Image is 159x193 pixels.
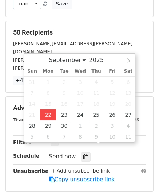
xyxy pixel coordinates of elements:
[56,120,72,131] span: September 30, 2025
[13,41,132,55] small: [PERSON_NAME][EMAIL_ADDRESS][PERSON_NAME][DOMAIN_NAME]
[72,98,88,109] span: September 17, 2025
[120,131,136,142] span: October 11, 2025
[56,87,72,98] span: September 9, 2025
[88,131,104,142] span: October 9, 2025
[72,76,88,87] span: September 3, 2025
[40,131,56,142] span: October 6, 2025
[88,69,104,74] span: Thu
[120,120,136,131] span: October 4, 2025
[24,98,40,109] span: September 14, 2025
[56,131,72,142] span: October 7, 2025
[24,131,40,142] span: October 5, 2025
[56,98,72,109] span: September 16, 2025
[24,109,40,120] span: September 21, 2025
[72,87,88,98] span: September 10, 2025
[13,104,146,112] h5: Advanced
[13,153,39,159] strong: Schedule
[49,176,115,183] a: Copy unsubscribe link
[40,120,56,131] span: September 29, 2025
[88,98,104,109] span: September 18, 2025
[40,87,56,98] span: September 8, 2025
[120,76,136,87] span: September 6, 2025
[24,76,40,87] span: August 31, 2025
[87,57,113,63] input: Year
[40,69,56,74] span: Mon
[72,131,88,142] span: October 8, 2025
[88,76,104,87] span: September 4, 2025
[56,76,72,87] span: September 2, 2025
[13,57,133,63] small: [PERSON_NAME][EMAIL_ADDRESS][DOMAIN_NAME]
[13,117,37,123] strong: Tracking
[123,158,159,193] iframe: Chat Widget
[13,76,44,85] a: +47 more
[49,153,76,160] span: Send now
[104,109,120,120] span: September 26, 2025
[72,109,88,120] span: September 24, 2025
[13,168,49,174] strong: Unsubscribe
[120,87,136,98] span: September 13, 2025
[24,87,40,98] span: September 7, 2025
[40,109,56,120] span: September 22, 2025
[24,69,40,74] span: Sun
[104,76,120,87] span: September 5, 2025
[13,65,133,71] small: [PERSON_NAME][EMAIL_ADDRESS][DOMAIN_NAME]
[88,109,104,120] span: September 25, 2025
[120,69,136,74] span: Sat
[88,120,104,131] span: October 2, 2025
[56,109,72,120] span: September 23, 2025
[24,120,40,131] span: September 28, 2025
[57,167,110,175] label: Add unsubscribe link
[104,87,120,98] span: September 12, 2025
[56,69,72,74] span: Tue
[72,120,88,131] span: October 1, 2025
[13,28,146,36] h5: 50 Recipients
[88,87,104,98] span: September 11, 2025
[13,139,32,145] strong: Filters
[120,98,136,109] span: September 20, 2025
[104,69,120,74] span: Fri
[120,109,136,120] span: September 27, 2025
[40,76,56,87] span: September 1, 2025
[72,69,88,74] span: Wed
[104,120,120,131] span: October 3, 2025
[104,131,120,142] span: October 10, 2025
[104,98,120,109] span: September 19, 2025
[40,98,56,109] span: September 15, 2025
